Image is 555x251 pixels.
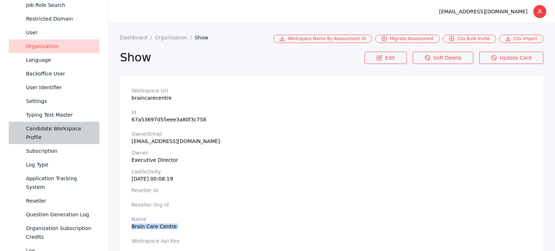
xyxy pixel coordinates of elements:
a: Restricted Domain [9,12,99,26]
label: Id [132,109,532,115]
div: Language [26,56,94,64]
a: Log Type [9,158,99,172]
div: Organization Subscription Credits [26,224,94,241]
a: Update Card [479,52,543,64]
div: Executive Director [132,157,532,163]
a: Soft Delete [413,52,473,64]
a: Settings [9,94,99,108]
a: Subscription [9,144,99,158]
div: Log Type [26,160,94,169]
a: Csv Import [499,35,543,43]
label: Name [132,216,532,222]
div: [EMAIL_ADDRESS][DOMAIN_NAME] [439,7,528,16]
div: Typing Test Master [26,111,94,119]
a: Organization Subscription Credits [9,221,99,244]
label: ownerEmail [132,131,532,137]
label: Reseller Id [132,187,532,193]
label: lastActivity [132,169,532,174]
div: Application Tracking System [26,174,94,191]
div: A [533,5,546,18]
a: Csv Bulk Invite [443,35,496,43]
div: Question Generation Log [26,210,94,219]
a: Application Tracking System [9,172,99,194]
a: Candidate Workspace Profile [9,122,99,144]
a: Dashboard [120,35,155,40]
a: Edit [365,52,407,64]
a: User [9,26,99,39]
div: Backoffice User [26,69,94,78]
h2: Show [120,50,365,65]
a: Backoffice User [9,67,99,81]
a: Show [195,35,214,40]
div: Reseller [26,196,94,205]
section: Brain Care Centre [132,216,532,229]
div: User Identifier [26,83,94,92]
div: [EMAIL_ADDRESS][DOMAIN_NAME] [132,138,532,144]
div: User [26,28,94,37]
div: Candidate Workspace Profile [26,124,94,142]
a: Typing Test Master [9,108,99,122]
a: Question Generation Log [9,208,99,221]
label: Workspace Api Key [132,238,532,244]
div: Subscription [26,147,94,155]
div: Job Role Search [26,1,94,9]
div: Restricted Domain [26,14,94,23]
div: Settings [26,97,94,105]
div: [DATE] 00:08:19 [132,176,532,182]
div: Organization [26,42,94,51]
section: braincarecentre [132,88,532,101]
a: Language [9,53,99,67]
label: Workspace Url [132,88,532,94]
a: User Identifier [9,81,99,94]
a: Reseller [9,194,99,208]
section: 67a53697d55eee3a80f3c758 [132,109,532,122]
label: owner [132,150,532,156]
a: Migrate Assessment [375,35,440,43]
label: Reseller Org Id [132,202,532,208]
a: Workspace Name By Assessment ID [273,35,372,43]
a: Organization [9,39,99,53]
a: Organization [155,35,195,40]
